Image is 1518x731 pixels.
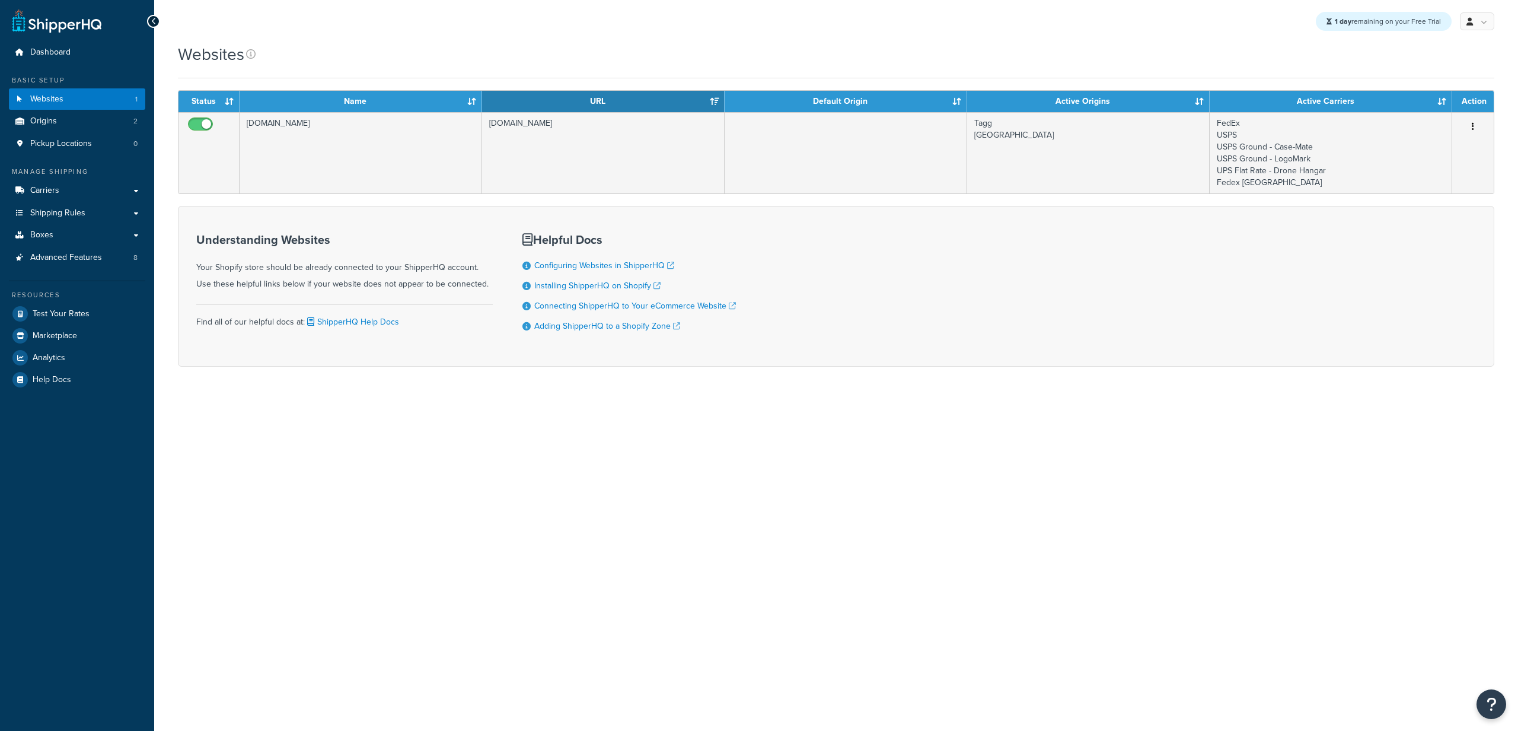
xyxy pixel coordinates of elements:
[9,202,145,224] a: Shipping Rules
[33,375,71,385] span: Help Docs
[534,300,736,312] a: Connecting ShipperHQ to Your eCommerce Website
[1210,112,1452,193] td: FedEx USPS USPS Ground - Case-Mate USPS Ground - LogoMark UPS Flat Rate - Drone Hangar Fedex [GEO...
[30,208,85,218] span: Shipping Rules
[30,116,57,126] span: Origins
[9,369,145,390] a: Help Docs
[9,347,145,368] a: Analytics
[9,133,145,155] li: Pickup Locations
[9,110,145,132] li: Origins
[9,75,145,85] div: Basic Setup
[534,259,674,272] a: Configuring Websites in ShipperHQ
[30,139,92,149] span: Pickup Locations
[9,88,145,110] li: Websites
[9,88,145,110] a: Websites 1
[178,91,240,112] th: Status: activate to sort column ascending
[240,91,482,112] th: Name: activate to sort column ascending
[9,247,145,269] li: Advanced Features
[967,112,1210,193] td: Tagg [GEOGRAPHIC_DATA]
[135,94,138,104] span: 1
[9,325,145,347] a: Marketplace
[133,116,138,126] span: 2
[482,112,725,193] td: [DOMAIN_NAME]
[9,180,145,202] a: Carriers
[9,42,145,63] a: Dashboard
[305,316,399,328] a: ShipperHQ Help Docs
[30,186,59,196] span: Carriers
[33,353,65,363] span: Analytics
[240,112,482,193] td: [DOMAIN_NAME]
[30,94,63,104] span: Websites
[9,247,145,269] a: Advanced Features 8
[1335,16,1351,27] strong: 1 day
[9,133,145,155] a: Pickup Locations 0
[133,139,138,149] span: 0
[196,304,493,330] div: Find all of our helpful docs at:
[1452,91,1494,112] th: Action
[196,233,493,293] div: Your Shopify store should be already connected to your ShipperHQ account. Use these helpful links...
[967,91,1210,112] th: Active Origins: activate to sort column ascending
[9,290,145,300] div: Resources
[1316,12,1452,31] div: remaining on your Free Trial
[9,110,145,132] a: Origins 2
[9,224,145,246] a: Boxes
[30,253,102,263] span: Advanced Features
[12,9,101,33] a: ShipperHQ Home
[9,303,145,325] a: Test Your Rates
[33,309,90,319] span: Test Your Rates
[30,230,53,240] span: Boxes
[725,91,967,112] th: Default Origin: activate to sort column ascending
[1210,91,1452,112] th: Active Carriers: activate to sort column ascending
[30,47,71,58] span: Dashboard
[196,233,493,246] h3: Understanding Websites
[482,91,725,112] th: URL: activate to sort column ascending
[522,233,736,246] h3: Helpful Docs
[534,279,661,292] a: Installing ShipperHQ on Shopify
[178,43,244,66] h1: Websites
[33,331,77,341] span: Marketplace
[1476,689,1506,719] button: Open Resource Center
[133,253,138,263] span: 8
[9,167,145,177] div: Manage Shipping
[534,320,680,332] a: Adding ShipperHQ to a Shopify Zone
